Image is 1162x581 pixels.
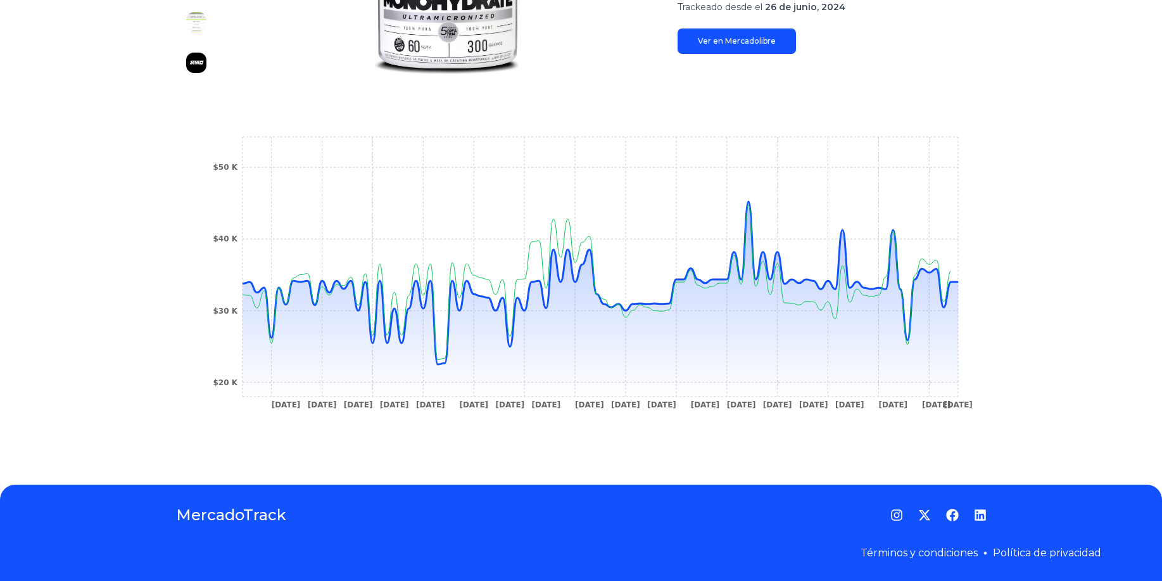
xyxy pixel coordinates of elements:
[878,400,907,409] tspan: [DATE]
[974,509,987,521] a: LinkedIn
[861,547,978,559] a: Términos y condiciones
[213,163,237,172] tspan: $50 K
[575,400,604,409] tspan: [DATE]
[176,505,286,525] a: MercadoTrack
[647,400,676,409] tspan: [DATE]
[271,400,300,409] tspan: [DATE]
[762,400,792,409] tspan: [DATE]
[921,400,950,409] tspan: [DATE]
[946,509,959,521] a: Facebook
[726,400,755,409] tspan: [DATE]
[307,400,336,409] tspan: [DATE]
[213,378,237,387] tspan: $20 K
[186,53,206,73] img: Suplemento en Polvo Star Nutrition Creatine Monohydrate Ultramicronized en Pote de 300g
[799,400,828,409] tspan: [DATE]
[678,1,762,13] span: Trackeado desde el
[835,400,864,409] tspan: [DATE]
[213,234,237,243] tspan: $40 K
[611,400,640,409] tspan: [DATE]
[918,509,931,521] a: Twitter
[678,29,796,54] a: Ver en Mercadolibre
[690,400,719,409] tspan: [DATE]
[379,400,408,409] tspan: [DATE]
[415,400,445,409] tspan: [DATE]
[186,12,206,32] img: Suplemento en Polvo Star Nutrition Creatine Monohydrate Ultramicronized en Pote de 300g
[495,400,524,409] tspan: [DATE]
[213,307,237,316] tspan: $30 K
[459,400,488,409] tspan: [DATE]
[765,1,845,13] span: 26 de junio, 2024
[343,400,372,409] tspan: [DATE]
[890,509,903,521] a: Instagram
[531,400,560,409] tspan: [DATE]
[944,400,973,409] tspan: [DATE]
[993,547,1101,559] a: Política de privacidad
